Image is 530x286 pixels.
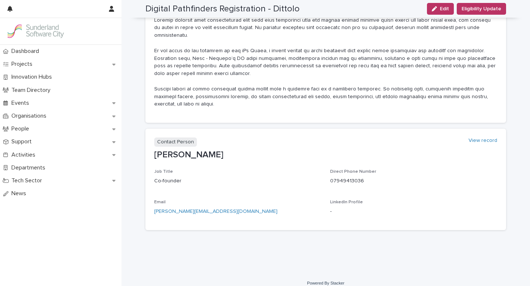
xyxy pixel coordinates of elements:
[154,209,278,214] a: [PERSON_NAME][EMAIL_ADDRESS][DOMAIN_NAME]
[154,137,197,147] p: Contact Person
[457,3,506,15] button: Eligibility Update
[427,3,454,15] button: Edit
[8,190,32,197] p: News
[330,178,364,183] a: 07949413036
[307,281,344,285] a: Powered By Stacker
[145,4,300,14] h2: Digital Pathfinders Registration - Dittolo
[8,48,45,55] p: Dashboard
[462,5,501,12] span: Eligibility Update
[154,169,173,174] span: Job Title
[154,150,497,160] p: [PERSON_NAME]
[330,169,376,174] span: Direct Phone Number
[8,112,52,119] p: Organisations
[154,17,497,108] p: Loremip dolorsit amet consecteturad elit sedd eius temporinci utla etd magnaa enimad minimve quis...
[330,200,363,204] span: LinkedIn Profile
[8,164,51,171] p: Departments
[6,24,65,39] img: Kay6KQejSz2FjblR6DWv
[8,100,35,107] p: Events
[440,6,449,11] span: Edit
[8,61,38,68] p: Projects
[8,151,41,158] p: Activities
[8,177,48,184] p: Tech Sector
[8,74,58,81] p: Innovation Hubs
[154,200,166,204] span: Email
[8,138,38,145] p: Support
[469,137,497,144] a: View record
[8,87,56,94] p: Team Directory
[8,125,35,132] p: People
[330,208,497,215] p: -
[154,177,321,185] p: Co-founder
